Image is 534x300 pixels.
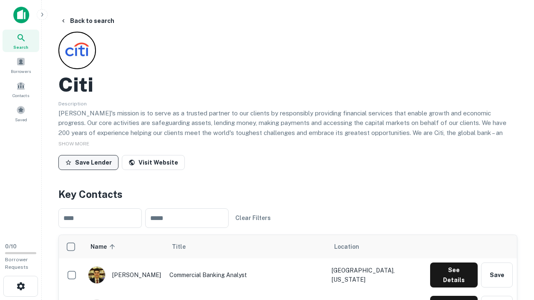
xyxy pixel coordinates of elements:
span: SHOW MORE [58,141,89,147]
span: Name [91,242,118,252]
button: Save Lender [58,155,118,170]
button: Clear Filters [232,210,274,225]
a: Borrowers [3,54,39,76]
iframe: Chat Widget [492,207,534,247]
a: Saved [3,102,39,125]
td: Commercial Banking Analyst [165,258,327,292]
img: 1753279374948 [88,267,105,283]
h2: Citi [58,72,93,97]
th: Location [327,235,426,258]
button: See Details [430,262,478,287]
span: Location [334,242,359,252]
span: Search [13,44,28,50]
h4: Key Contacts [58,187,517,202]
span: 0 / 10 [5,243,17,250]
img: capitalize-icon.png [13,7,29,23]
a: Contacts [3,78,39,100]
div: [PERSON_NAME] [88,266,161,284]
span: Contacts [13,92,29,99]
span: Title [172,242,196,252]
span: Saved [15,116,27,123]
th: Title [165,235,327,258]
th: Name [84,235,165,258]
button: Back to search [57,13,118,28]
a: Search [3,30,39,52]
span: Borrowers [11,68,31,75]
span: Borrower Requests [5,257,28,270]
p: [PERSON_NAME]'s mission is to serve as a trusted partner to our clients by responsibly providing ... [58,108,517,157]
td: [GEOGRAPHIC_DATA], [US_STATE] [327,258,426,292]
a: Visit Website [122,155,185,170]
button: Save [481,262,513,287]
span: Description [58,101,87,107]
